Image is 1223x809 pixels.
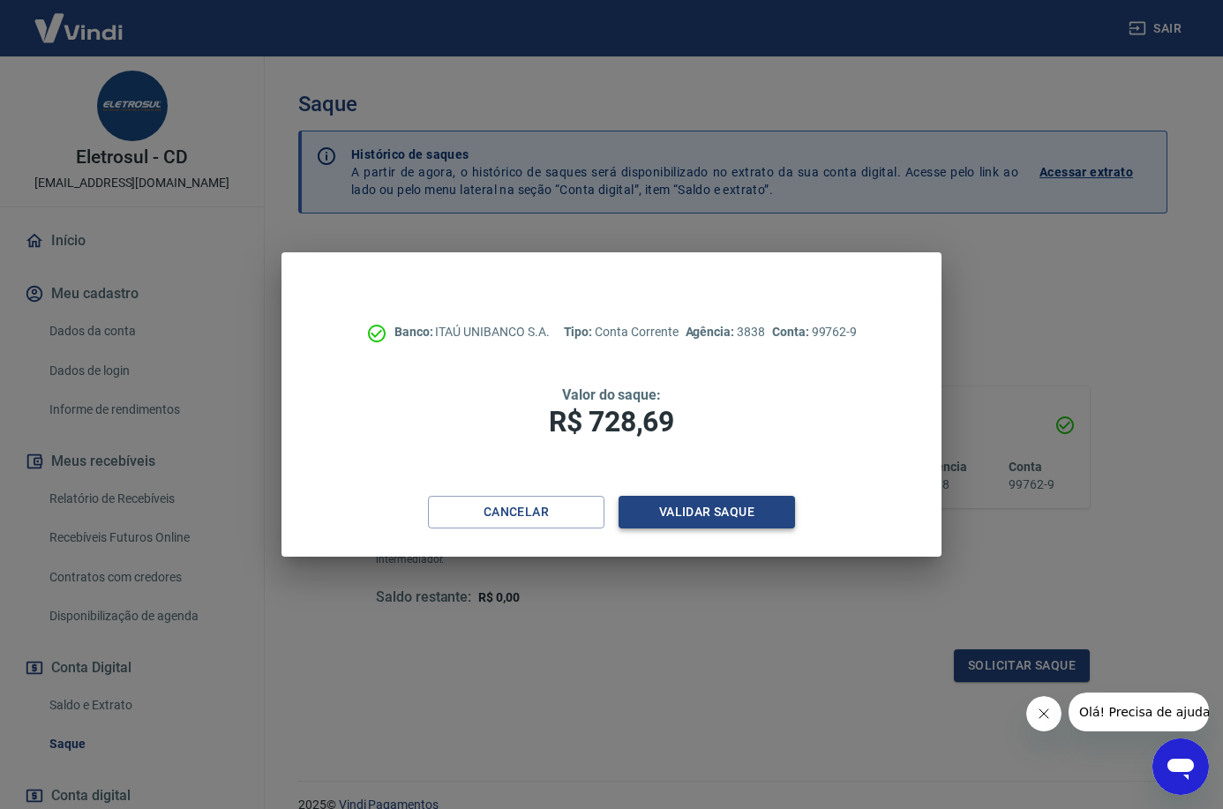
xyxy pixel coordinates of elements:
p: ITAÚ UNIBANCO S.A. [394,323,550,341]
p: 3838 [686,323,765,341]
span: Conta: [772,325,812,339]
span: R$ 728,69 [549,405,674,438]
span: Tipo: [564,325,596,339]
span: Valor do saque: [562,386,661,403]
span: Banco: [394,325,436,339]
iframe: Botão para abrir a janela de mensagens [1152,738,1209,795]
iframe: Mensagem da empresa [1069,693,1209,731]
p: 99762-9 [772,323,857,341]
span: Olá! Precisa de ajuda? [11,12,148,26]
p: Conta Corrente [564,323,679,341]
button: Cancelar [428,496,604,528]
span: Agência: [686,325,738,339]
button: Validar saque [619,496,795,528]
iframe: Fechar mensagem [1026,696,1062,731]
